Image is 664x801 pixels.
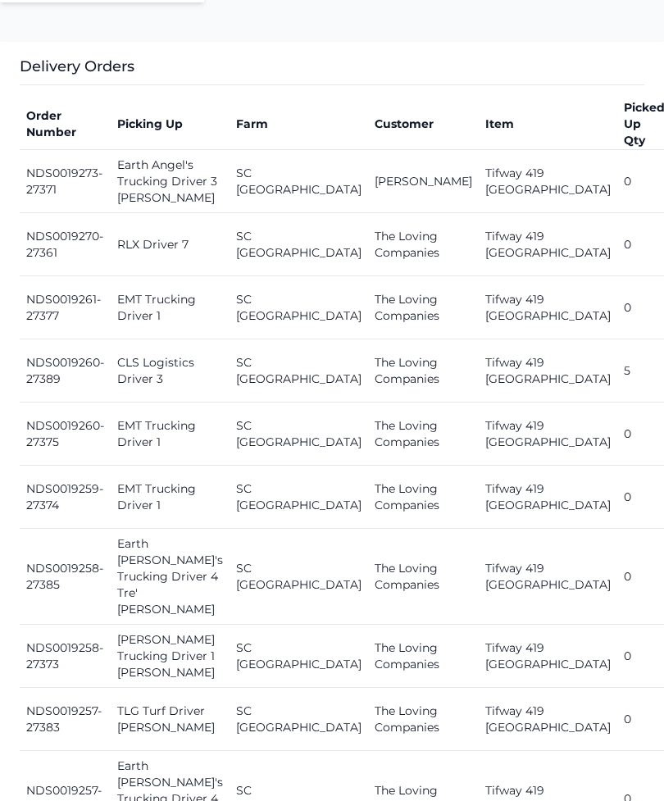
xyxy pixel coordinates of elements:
[230,626,368,689] td: SC [GEOGRAPHIC_DATA]
[111,403,230,466] td: EMT Trucking Driver 1
[20,56,644,86] h3: Delivery Orders
[479,626,617,689] td: Tifway 419 [GEOGRAPHIC_DATA]
[368,689,479,752] td: The Loving Companies
[479,466,617,530] td: Tifway 419 [GEOGRAPHIC_DATA]
[230,151,368,214] td: SC [GEOGRAPHIC_DATA]
[20,403,111,466] td: NDS0019260-27375
[368,151,479,214] td: [PERSON_NAME]
[20,340,111,403] td: NDS0019260-27389
[479,99,617,151] th: Item
[111,99,230,151] th: Picking Up
[111,466,230,530] td: EMT Trucking Driver 1
[20,626,111,689] td: NDS0019258-27373
[230,99,368,151] th: Farm
[111,277,230,340] td: EMT Trucking Driver 1
[368,626,479,689] td: The Loving Companies
[20,530,111,626] td: NDS0019258-27385
[230,214,368,277] td: SC [GEOGRAPHIC_DATA]
[368,340,479,403] td: The Loving Companies
[111,689,230,752] td: TLG Turf Driver [PERSON_NAME]
[479,403,617,466] td: Tifway 419 [GEOGRAPHIC_DATA]
[230,689,368,752] td: SC [GEOGRAPHIC_DATA]
[479,340,617,403] td: Tifway 419 [GEOGRAPHIC_DATA]
[479,214,617,277] td: Tifway 419 [GEOGRAPHIC_DATA]
[479,151,617,214] td: Tifway 419 [GEOGRAPHIC_DATA]
[368,466,479,530] td: The Loving Companies
[368,403,479,466] td: The Loving Companies
[479,689,617,752] td: Tifway 419 [GEOGRAPHIC_DATA]
[368,99,479,151] th: Customer
[20,277,111,340] td: NDS0019261-27377
[20,99,111,151] th: Order Number
[20,214,111,277] td: NDS0019270-27361
[20,466,111,530] td: NDS0019259-27374
[111,214,230,277] td: RLX Driver 7
[230,530,368,626] td: SC [GEOGRAPHIC_DATA]
[230,466,368,530] td: SC [GEOGRAPHIC_DATA]
[368,214,479,277] td: The Loving Companies
[230,403,368,466] td: SC [GEOGRAPHIC_DATA]
[368,277,479,340] td: The Loving Companies
[20,151,111,214] td: NDS0019273-27371
[20,689,111,752] td: NDS0019257-27383
[111,340,230,403] td: CLS Logistics Driver 3
[479,530,617,626] td: Tifway 419 [GEOGRAPHIC_DATA]
[368,530,479,626] td: The Loving Companies
[479,277,617,340] td: Tifway 419 [GEOGRAPHIC_DATA]
[111,626,230,689] td: [PERSON_NAME] Trucking Driver 1 [PERSON_NAME]
[230,277,368,340] td: SC [GEOGRAPHIC_DATA]
[230,340,368,403] td: SC [GEOGRAPHIC_DATA]
[111,530,230,626] td: Earth [PERSON_NAME]'s Trucking Driver 4 Tre' [PERSON_NAME]
[111,151,230,214] td: Earth Angel's Trucking Driver 3 [PERSON_NAME]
